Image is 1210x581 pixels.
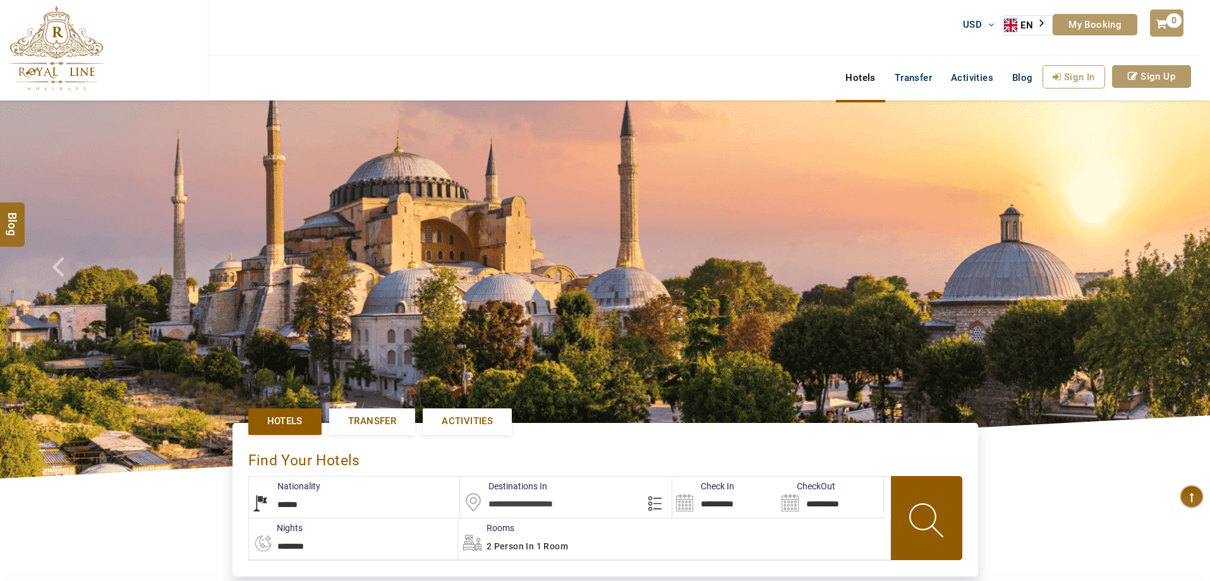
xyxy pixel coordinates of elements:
[778,480,835,492] label: CheckOut
[1053,14,1137,35] a: My Booking
[1149,101,1210,479] a: Check next image
[248,408,322,434] a: Hotels
[4,212,21,223] span: Blog
[1004,16,1052,35] a: EN
[1003,15,1053,35] aside: Language selected: English
[1150,9,1183,37] a: 0
[1003,15,1053,35] div: Language
[1043,65,1105,89] a: Sign In
[487,541,568,551] span: 2 Person in 1 Room
[885,65,941,90] a: Transfer
[941,65,1003,90] a: Activities
[672,480,734,492] label: Check In
[248,439,962,476] div: Find Your Hotels
[248,522,303,534] label: nights
[423,408,512,434] a: Activities
[458,522,514,534] label: Rooms
[9,6,104,91] img: The Royal Line Holidays
[963,19,982,30] span: USD
[329,408,415,434] a: Transfer
[1112,65,1191,88] a: Sign Up
[778,477,883,518] input: Search
[36,101,97,479] a: Check next prev
[249,480,320,492] label: Nationality
[672,477,778,518] input: Search
[442,415,493,428] span: Activities
[1003,65,1043,90] a: Blog
[836,65,885,90] a: Hotels
[1012,72,1033,83] span: Blog
[460,480,547,492] label: Destinations In
[348,415,396,428] span: Transfer
[267,415,303,428] span: Hotels
[1166,13,1182,28] span: 0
